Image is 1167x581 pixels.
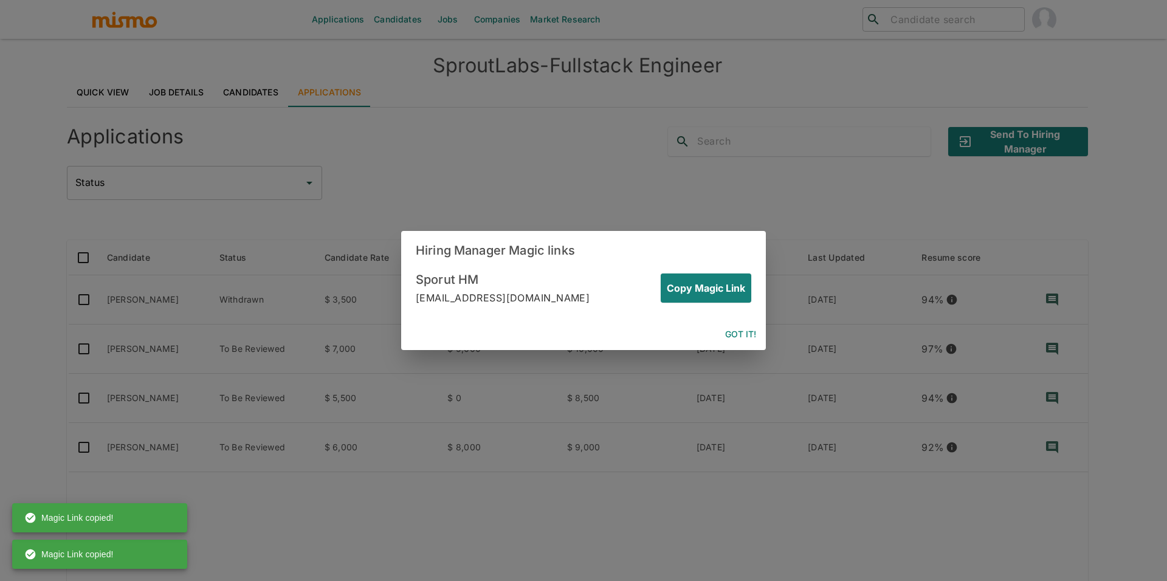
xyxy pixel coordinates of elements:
div: Magic Link copied! [24,543,114,565]
button: Copy Magic Link [661,273,751,303]
div: Magic Link copied! [24,507,114,529]
h2: Hiring Manager Magic links [401,231,766,270]
h6: Sporut HM [416,270,590,289]
button: Got it! [720,323,761,346]
p: [EMAIL_ADDRESS][DOMAIN_NAME] [416,289,590,306]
